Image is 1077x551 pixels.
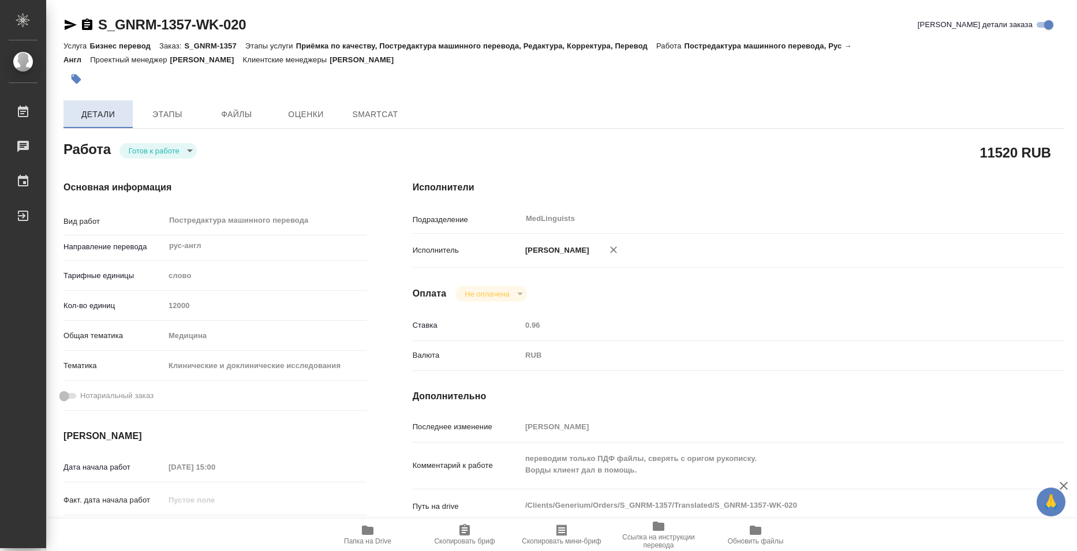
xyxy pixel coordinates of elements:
a: S_GNRM-1357-WK-020 [98,17,246,32]
span: Скопировать бриф [434,537,495,545]
div: RUB [521,346,1010,365]
p: [PERSON_NAME] [521,245,589,256]
h4: Основная информация [63,181,367,194]
button: Папка на Drive [319,519,416,551]
input: Пустое поле [164,297,367,314]
div: Медицина [164,326,367,346]
p: Бизнес перевод [89,42,159,50]
p: Последнее изменение [413,421,521,433]
button: Удалить исполнителя [601,237,626,263]
p: Путь на drive [413,501,521,512]
p: Подразделение [413,214,521,226]
button: Ссылка на инструкции перевода [610,519,707,551]
h4: Дополнительно [413,389,1064,403]
p: Клиентские менеджеры [243,55,330,64]
p: Дата начала работ [63,462,164,473]
p: S_GNRM-1357 [184,42,245,50]
p: Услуга [63,42,89,50]
input: Пустое поле [521,317,1010,333]
span: SmartCat [347,107,403,122]
p: [PERSON_NAME] [170,55,243,64]
p: Комментарий к работе [413,460,521,471]
span: Папка на Drive [344,537,391,545]
span: Нотариальный заказ [80,390,154,402]
button: Готов к работе [125,146,183,156]
div: Готов к работе [119,143,197,159]
p: Вид работ [63,216,164,227]
p: Факт. дата начала работ [63,494,164,506]
h4: Оплата [413,287,447,301]
div: слово [164,266,367,286]
h2: Работа [63,138,111,159]
h2: 11520 RUB [979,143,1051,162]
p: Приёмка по качеству, Постредактура машинного перевода, Редактура, Корректура, Перевод [296,42,656,50]
span: Ссылка на инструкции перевода [617,533,700,549]
h4: [PERSON_NAME] [63,429,367,443]
span: Этапы [140,107,195,122]
p: Направление перевода [63,241,164,253]
button: 🙏 [1037,488,1065,516]
button: Обновить файлы [707,519,804,551]
p: Заказ: [159,42,184,50]
button: Добавить тэг [63,66,89,92]
p: Тарифные единицы [63,270,164,282]
div: Клинические и доклинические исследования [164,356,367,376]
button: Не оплачена [461,289,513,299]
span: 🙏 [1041,490,1061,514]
p: Работа [656,42,685,50]
input: Пустое поле [521,418,1010,435]
textarea: /Clients/Generium/Orders/S_GNRM-1357/Translated/S_GNRM-1357-WK-020 [521,496,1010,515]
button: Скопировать бриф [416,519,513,551]
p: Этапы услуги [245,42,296,50]
button: Скопировать мини-бриф [513,519,610,551]
span: [PERSON_NAME] детали заказа [918,19,1033,31]
div: Готов к работе [455,286,526,302]
span: Скопировать мини-бриф [522,537,601,545]
p: Тематика [63,360,164,372]
h4: Исполнители [413,181,1064,194]
p: Валюта [413,350,521,361]
p: Ставка [413,320,521,331]
input: Пустое поле [164,459,265,475]
p: Общая тематика [63,330,164,342]
p: Исполнитель [413,245,521,256]
p: Проектный менеджер [90,55,170,64]
p: Кол-во единиц [63,300,164,312]
button: Скопировать ссылку [80,18,94,32]
span: Оценки [278,107,334,122]
textarea: переводим только ПДФ файлы, сверять с оригом рукописку. Ворды клиент дал в помощь. [521,449,1010,480]
span: Файлы [209,107,264,122]
p: [PERSON_NAME] [330,55,402,64]
span: Обновить файлы [728,537,784,545]
button: Скопировать ссылку для ЯМессенджера [63,18,77,32]
input: Пустое поле [164,492,265,508]
span: Детали [70,107,126,122]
